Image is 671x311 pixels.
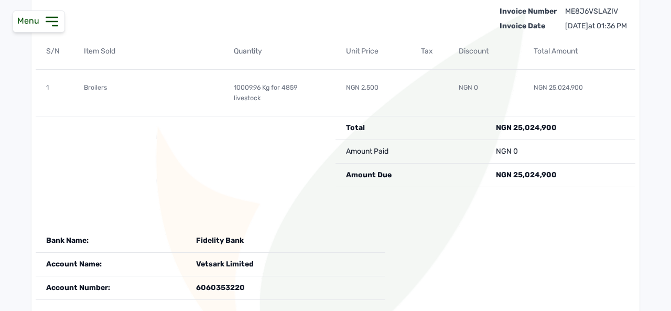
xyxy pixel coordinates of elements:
div: ME8J6VSLAZIV [565,6,627,17]
div: Total Amount [523,40,636,63]
div: [DATE] [565,21,627,31]
div: Unit Price [335,40,410,63]
div: Fidelity Bank [186,229,385,253]
span: NGN 2,500 [346,83,378,91]
div: Tax [410,40,448,63]
div: 1 [36,76,73,110]
div: NGN 0 [485,140,635,164]
div: Account Number: [36,276,186,300]
div: S/N [36,40,73,63]
span: Menu [17,16,44,26]
span: 10009.96 Kg for 4859 livestock [234,83,297,102]
div: Account Name: [36,253,186,276]
div: Discount [448,40,523,63]
span: at 01:36 PM [588,22,627,30]
div: Invoice Number [500,6,557,17]
div: 6060353220 [186,276,385,300]
div: Quantity [223,40,336,63]
div: NGN 25,024,900 [485,116,635,140]
div: Bank Name: [36,229,186,253]
div: NGN 0 [448,76,523,110]
div: Total [335,116,485,140]
div: Invoice Date [500,17,557,31]
div: NGN 25,024,900 [523,76,636,110]
span: Broilers [84,83,107,91]
div: NGN 25,024,900 [485,164,635,187]
div: Amount Due [335,164,485,187]
div: Item Sold [73,40,223,63]
div: Vetsark Limited [186,253,385,276]
div: Amount Paid [335,140,485,164]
